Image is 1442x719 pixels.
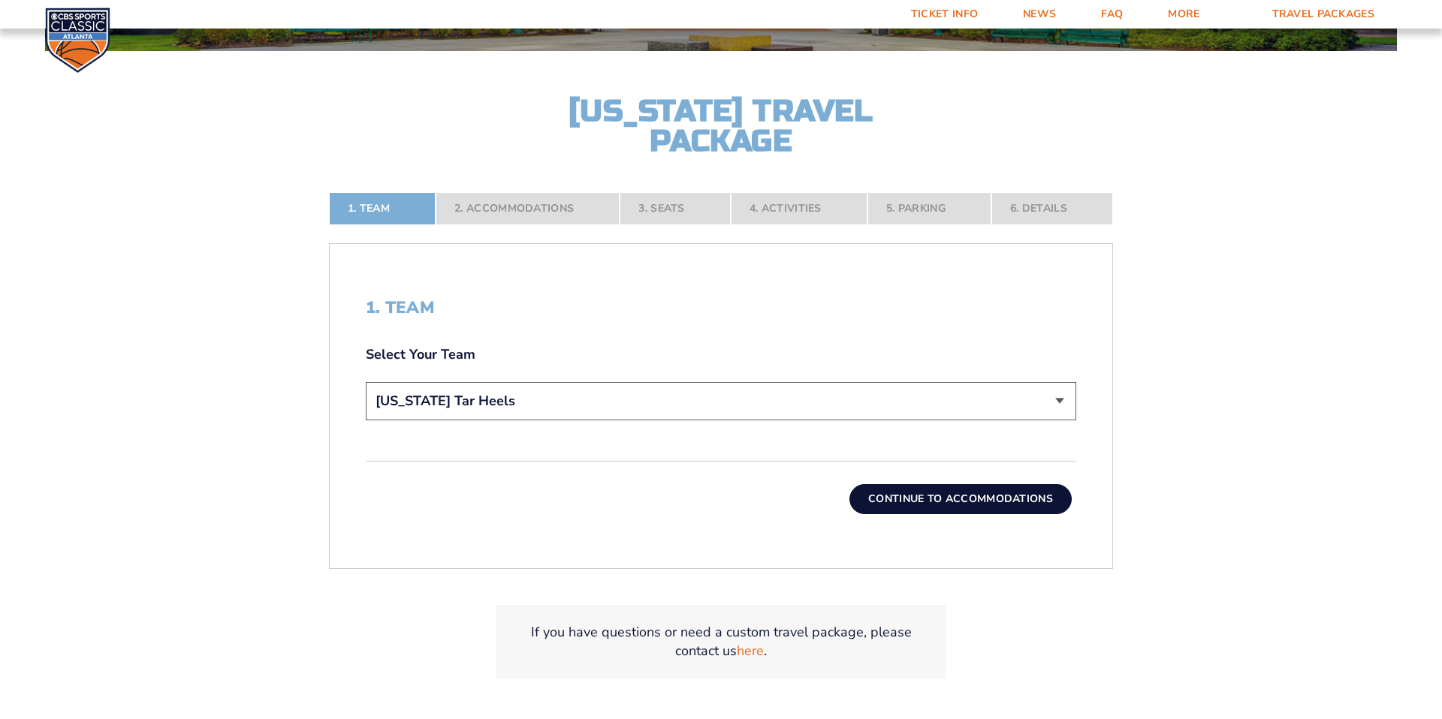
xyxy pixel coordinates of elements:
img: CBS Sports Classic [45,8,110,73]
h2: [US_STATE] Travel Package [556,96,886,156]
h2: 1. Team [366,298,1076,317]
p: If you have questions or need a custom travel package, please contact us . [514,623,928,660]
a: here [737,642,764,660]
button: Continue To Accommodations [849,484,1072,514]
label: Select Your Team [366,345,1076,364]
